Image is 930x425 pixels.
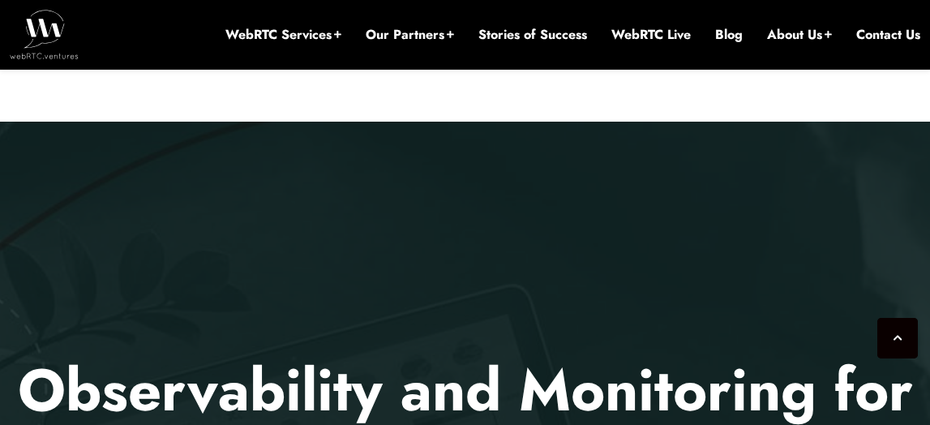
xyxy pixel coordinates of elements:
[611,26,691,44] a: WebRTC Live
[856,26,920,44] a: Contact Us
[225,26,341,44] a: WebRTC Services
[715,26,743,44] a: Blog
[10,10,79,58] img: WebRTC.ventures
[366,26,454,44] a: Our Partners
[767,26,832,44] a: About Us
[478,26,587,44] a: Stories of Success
